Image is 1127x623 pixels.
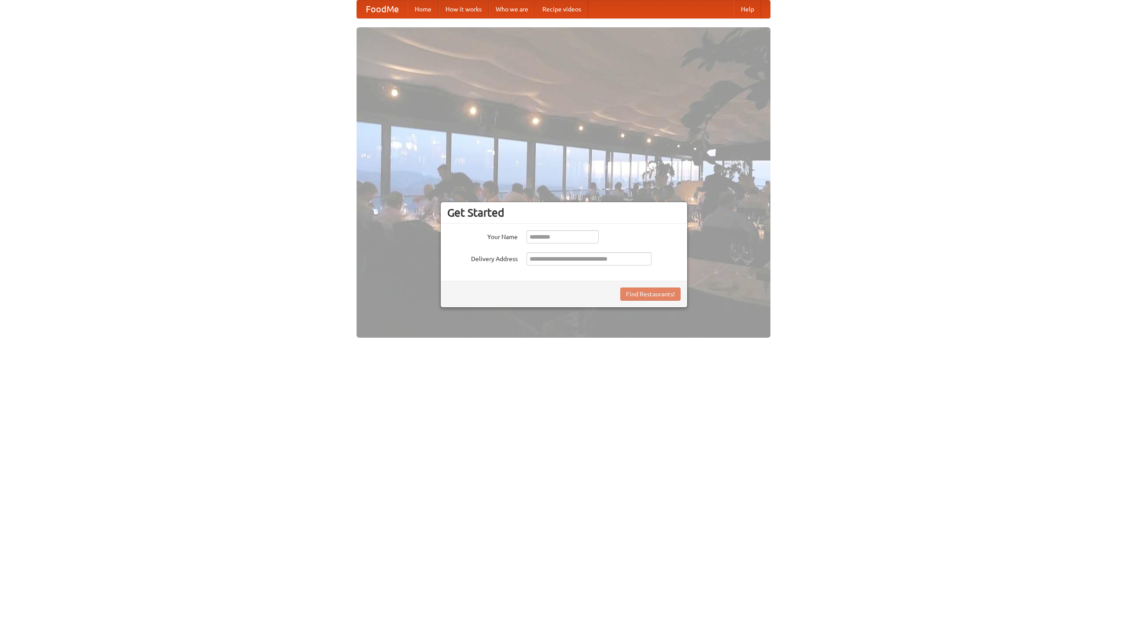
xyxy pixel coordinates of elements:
a: Help [734,0,761,18]
label: Your Name [447,230,518,241]
a: Who we are [489,0,535,18]
h3: Get Started [447,206,681,219]
button: Find Restaurants! [620,288,681,301]
a: Home [408,0,438,18]
label: Delivery Address [447,252,518,263]
a: How it works [438,0,489,18]
a: FoodMe [357,0,408,18]
a: Recipe videos [535,0,588,18]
